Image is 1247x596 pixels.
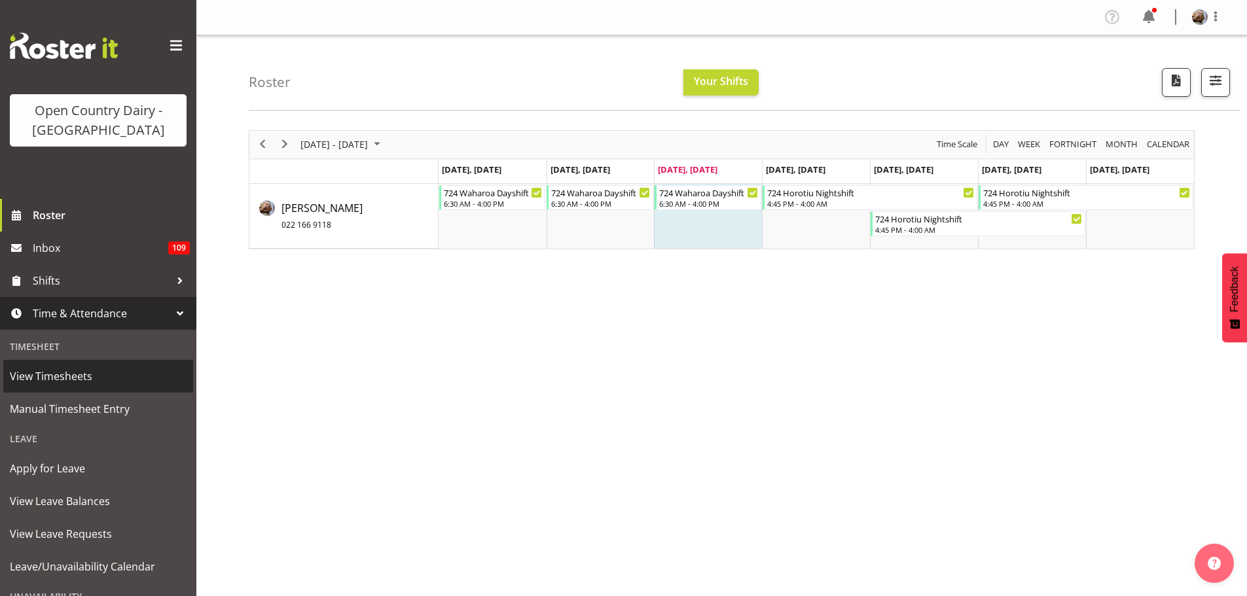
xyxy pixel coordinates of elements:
[3,360,193,393] a: View Timesheets
[249,130,1195,249] div: Timeline Week of October 1, 2025
[254,136,272,152] button: Previous
[3,550,193,583] a: Leave/Unavailability Calendar
[1104,136,1140,152] button: Timeline Month
[10,33,118,59] img: Rosterit website logo
[1229,266,1240,312] span: Feedback
[251,131,274,158] div: previous period
[33,271,170,290] span: Shifts
[10,524,187,544] span: View Leave Requests
[874,164,933,175] span: [DATE], [DATE]
[1192,9,1208,25] img: brent-adams6c2ed5726f1d41a690d4d5a40633ac2e.png
[281,201,363,231] span: [PERSON_NAME]
[439,185,546,210] div: Brent Adams"s event - 724 Waharoa Dayshift Begin From Monday, September 29, 2025 at 6:30:00 AM GM...
[296,131,388,158] div: Sep 29 - Oct 05, 2025
[444,186,543,199] div: 724 Waharoa Dayshift
[658,164,717,175] span: [DATE], [DATE]
[1145,136,1192,152] button: Month
[444,198,543,209] div: 6:30 AM - 4:00 PM
[1146,136,1191,152] span: calendar
[935,136,979,152] span: Time Scale
[767,186,974,199] div: 724 Horotiu Nightshift
[1047,136,1099,152] button: Fortnight
[3,485,193,517] a: View Leave Balances
[439,184,1194,249] table: Timeline Week of October 1, 2025
[3,393,193,425] a: Manual Timesheet Entry
[23,101,173,140] div: Open Country Dairy - [GEOGRAPHIC_DATA]
[281,219,331,230] span: 022 166 9118
[298,136,386,152] button: October 2025
[299,136,369,152] span: [DATE] - [DATE]
[281,200,363,232] a: [PERSON_NAME]022 166 9118
[33,238,168,258] span: Inbox
[3,517,193,550] a: View Leave Requests
[1017,136,1041,152] span: Week
[274,131,296,158] div: next period
[655,185,761,210] div: Brent Adams"s event - 724 Waharoa Dayshift Begin From Wednesday, October 1, 2025 at 6:30:00 AM GM...
[694,74,748,88] span: Your Shifts
[659,186,758,199] div: 724 Waharoa Dayshift
[551,186,650,199] div: 724 Waharoa Dayshift
[979,185,1193,210] div: Brent Adams"s event - 724 Horotiu Nightshift Begin From Saturday, October 4, 2025 at 4:45:00 PM G...
[10,366,187,386] span: View Timesheets
[983,186,1190,199] div: 724 Horotiu Nightshift
[168,241,190,254] span: 109
[10,459,187,478] span: Apply for Leave
[875,212,1082,225] div: 724 Horotiu Nightshift
[1048,136,1098,152] span: Fortnight
[33,205,190,225] span: Roster
[249,75,291,90] h4: Roster
[547,185,653,210] div: Brent Adams"s event - 724 Waharoa Dayshift Begin From Tuesday, September 30, 2025 at 6:30:00 AM G...
[683,69,759,96] button: Your Shifts
[442,164,501,175] span: [DATE], [DATE]
[249,184,439,249] td: Brent Adams resource
[767,198,974,209] div: 4:45 PM - 4:00 AM
[659,198,758,209] div: 6:30 AM - 4:00 PM
[10,557,187,576] span: Leave/Unavailability Calendar
[991,136,1011,152] button: Timeline Day
[551,198,650,209] div: 6:30 AM - 4:00 PM
[276,136,294,152] button: Next
[982,164,1041,175] span: [DATE], [DATE]
[992,136,1010,152] span: Day
[1016,136,1043,152] button: Timeline Week
[1208,557,1221,570] img: help-xxl-2.png
[983,198,1190,209] div: 4:45 PM - 4:00 AM
[3,333,193,360] div: Timesheet
[935,136,980,152] button: Time Scale
[3,425,193,452] div: Leave
[1222,253,1247,342] button: Feedback - Show survey
[551,164,610,175] span: [DATE], [DATE]
[875,224,1082,235] div: 4:45 PM - 4:00 AM
[33,304,170,323] span: Time & Attendance
[1201,68,1230,97] button: Filter Shifts
[763,185,977,210] div: Brent Adams"s event - 724 Horotiu Nightshift Begin From Thursday, October 2, 2025 at 4:45:00 PM G...
[871,211,1085,236] div: Brent Adams"s event - 724 Horotiu Nightshift Begin From Friday, October 3, 2025 at 4:45:00 PM GMT...
[1090,164,1149,175] span: [DATE], [DATE]
[1104,136,1139,152] span: Month
[10,491,187,511] span: View Leave Balances
[3,452,193,485] a: Apply for Leave
[766,164,825,175] span: [DATE], [DATE]
[1162,68,1191,97] button: Download a PDF of the roster according to the set date range.
[10,399,187,419] span: Manual Timesheet Entry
